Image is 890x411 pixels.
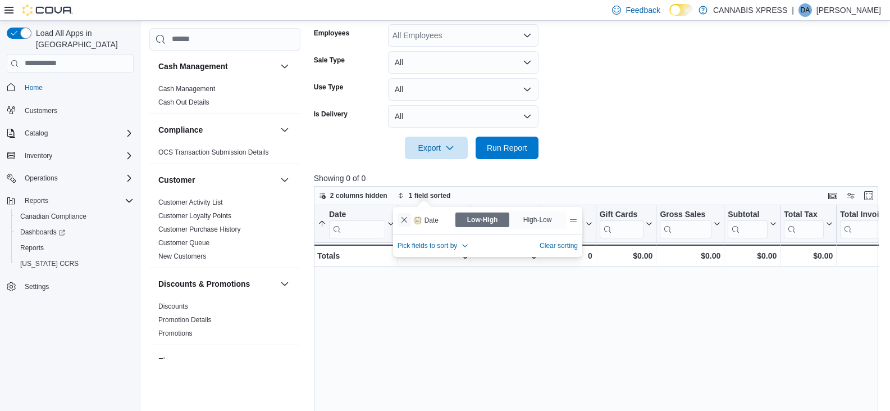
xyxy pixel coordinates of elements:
span: Inventory [20,149,134,162]
button: [US_STATE] CCRS [11,256,138,272]
span: Customers [20,103,134,118]
button: Reports [20,194,53,207]
button: Total Tax [784,209,833,238]
span: Reports [25,196,48,205]
button: Export [405,137,468,159]
span: Export [412,137,461,159]
label: Use Type [314,83,343,92]
label: Is Delivery [314,110,348,119]
button: Compliance [158,124,276,136]
span: Catalog [20,127,134,140]
div: Net Sold [543,209,583,220]
button: Compliance [278,123,291,137]
button: 1 field sorted [393,189,455,202]
span: Run Report [487,142,527,153]
span: 1 field sorted [409,191,451,200]
span: Home [25,83,43,92]
div: Drag handle [569,216,578,225]
h3: Cash Management [158,61,228,72]
button: Display options [844,189,857,202]
div: Compliance [149,146,300,164]
span: Cash Management [158,84,215,93]
div: Date [329,209,385,238]
span: Customer Activity List [158,198,223,207]
span: Customers [25,106,57,115]
a: Customer Purchase History [158,225,241,233]
h3: Customer [158,174,195,186]
a: Reports [16,241,48,255]
div: Gross Sales [660,209,711,220]
button: Gift Cards [599,209,652,238]
a: Customer Loyalty Points [158,212,231,220]
div: 0 [543,249,592,263]
span: Operations [20,171,134,185]
button: Discounts & Promotions [278,277,291,291]
span: Dashboards [16,225,134,239]
div: Totals [317,249,394,263]
span: Discounts [158,302,188,311]
p: Showing 0 of 0 [314,173,884,184]
button: Pick fields to sort by [398,239,469,252]
span: Load All Apps in [GEOGRAPHIC_DATA] [31,28,134,50]
button: Cash Management [278,60,291,73]
span: Operations [25,174,58,183]
button: Customer [278,173,291,187]
p: | [792,3,794,17]
input: Dark Mode [669,4,693,16]
button: Clear sorting [540,239,578,252]
a: Discounts [158,302,188,310]
span: Promotion Details [158,315,212,324]
div: 0 [401,249,467,263]
div: Gross Sales [660,209,711,238]
span: Catalog [25,129,48,138]
div: $0.00 [784,249,833,263]
span: Customer Queue [158,238,209,247]
span: New Customers [158,252,206,261]
span: DA [801,3,810,17]
button: Reports [11,240,138,256]
span: Dashboards [20,228,65,237]
button: Enter fullscreen [862,189,875,202]
div: $0.00 [599,249,652,263]
button: Home [2,79,138,96]
p: CANNABIS XPRESS [713,3,787,17]
span: 2 columns hidden [330,191,387,200]
span: Settings [25,282,49,291]
a: Home [20,81,47,94]
div: Customer [149,196,300,268]
a: Customers [20,104,62,118]
h3: Compliance [158,124,203,136]
span: Inventory [25,151,52,160]
button: All [388,105,538,128]
span: Clear sorting [540,241,578,250]
nav: Complex example [7,75,134,324]
button: All [388,78,538,101]
button: Cash Management [158,61,276,72]
a: OCS Transaction Submission Details [158,148,269,156]
span: Feedback [626,4,660,16]
span: Canadian Compliance [16,210,134,223]
button: Gross Sales [660,209,720,238]
span: Cash Out Details [158,98,209,107]
span: High-Low [523,211,554,228]
button: Finance [278,354,291,368]
div: Subtotal [728,209,768,220]
div: Daysha Amos [798,3,812,17]
button: Date [318,209,394,238]
a: Cash Out Details [158,98,209,106]
button: Reports [2,193,138,209]
span: Reports [20,243,44,252]
h3: Discounts & Promotions [158,278,250,290]
div: Date [329,209,385,220]
span: Promotions [158,329,193,338]
img: Cova [22,4,73,16]
span: [US_STATE] CCRS [20,259,79,268]
a: [US_STATE] CCRS [16,257,83,270]
button: Remove Date from data grid sort [398,213,411,227]
span: OCS Transaction Submission Details [158,148,269,157]
button: Inventory [2,148,138,164]
div: Total Tax [784,209,824,238]
p: [PERSON_NAME] [816,3,881,17]
div: 0 [474,249,536,263]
